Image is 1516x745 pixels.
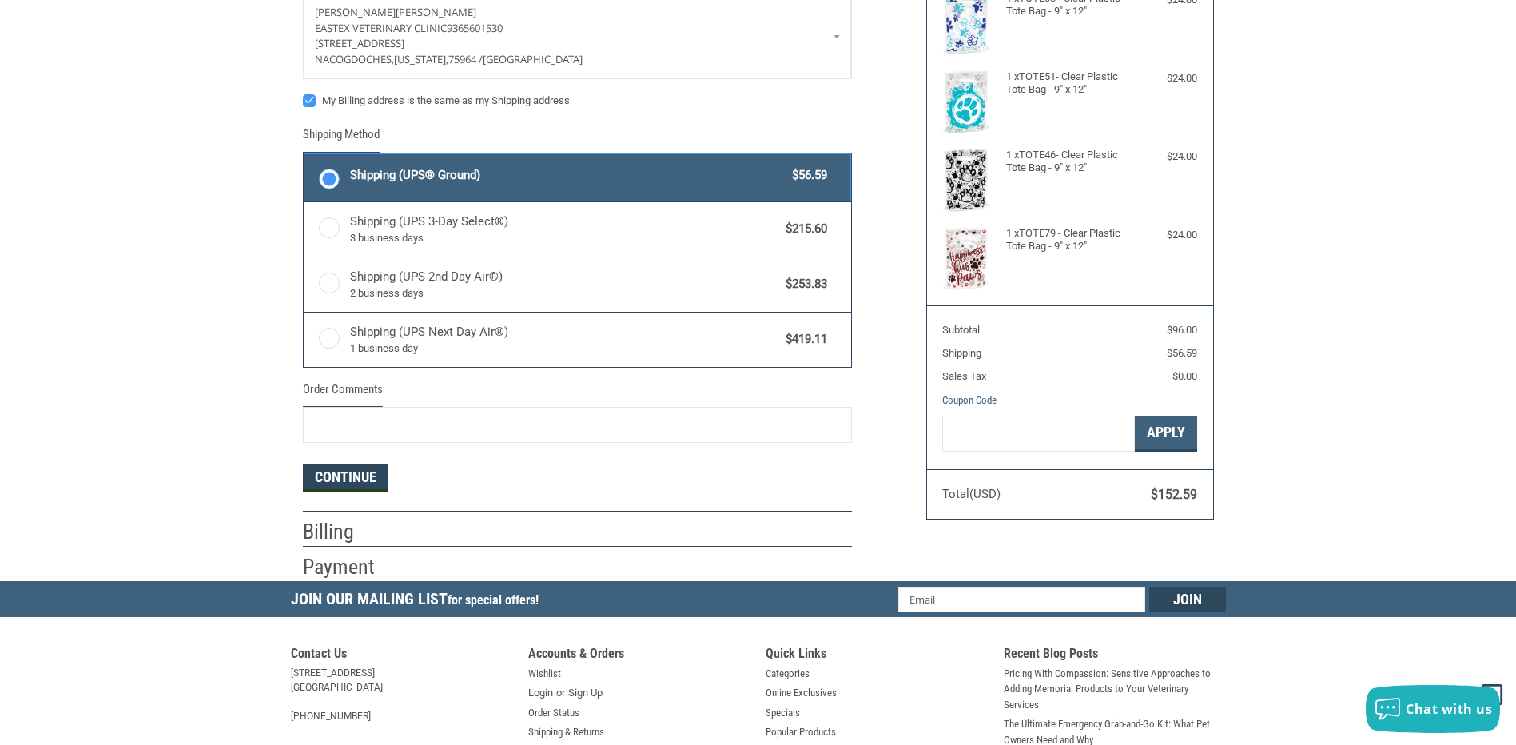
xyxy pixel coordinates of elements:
[1406,700,1492,718] span: Chat with us
[315,36,404,50] span: [STREET_ADDRESS]
[1006,227,1130,253] h4: 1 x TOTE79 - Clear Plastic Tote Bag - 9" x 12"
[448,52,483,66] span: 75964 /
[528,666,561,682] a: Wishlist
[291,581,547,622] h5: Join Our Mailing List
[303,380,383,407] legend: Order Comments
[1006,70,1130,97] h4: 1 x TOTE51- Clear Plastic Tote Bag - 9" x 12"
[394,52,448,66] span: [US_STATE],
[1167,347,1197,359] span: $56.59
[547,685,575,701] span: or
[942,347,981,359] span: Shipping
[568,685,603,701] a: Sign Up
[1151,487,1197,502] span: $152.59
[1167,324,1197,336] span: $96.00
[447,21,503,35] span: 9365601530
[315,21,447,35] span: EASTEX VETERINARY CLINIC
[766,646,988,666] h5: Quick Links
[1133,70,1197,86] div: $24.00
[1004,646,1226,666] h5: Recent Blog Posts
[350,213,778,246] span: Shipping (UPS 3-Day Select®)
[396,5,476,19] span: [PERSON_NAME]
[291,666,513,723] address: [STREET_ADDRESS] [GEOGRAPHIC_DATA] [PHONE_NUMBER]
[942,370,986,382] span: Sales Tax
[350,341,778,357] span: 1 business day
[766,724,836,740] a: Popular Products
[942,416,1135,452] input: Gift Certificate or Coupon Code
[303,554,396,580] h2: Payment
[1004,666,1226,713] a: Pricing With Compassion: Sensitive Approaches to Adding Memorial Products to Your Veterinary Serv...
[1172,370,1197,382] span: $0.00
[303,519,396,545] h2: Billing
[778,220,828,238] span: $215.60
[785,166,828,185] span: $56.59
[942,324,980,336] span: Subtotal
[1133,227,1197,243] div: $24.00
[1133,149,1197,165] div: $24.00
[483,52,583,66] span: [GEOGRAPHIC_DATA]
[1135,416,1197,452] button: Apply
[528,705,579,721] a: Order Status
[303,94,852,107] label: My Billing address is the same as my Shipping address
[942,487,1001,501] span: Total (USD)
[528,685,553,701] a: Login
[766,685,837,701] a: Online Exclusives
[315,5,396,19] span: [PERSON_NAME]
[303,125,380,152] legend: Shipping Method
[766,666,810,682] a: Categories
[448,592,539,608] span: for special offers!
[1149,587,1226,612] input: Join
[350,166,785,185] span: Shipping (UPS® Ground)
[898,587,1145,612] input: Email
[291,646,513,666] h5: Contact Us
[942,394,997,406] a: Coupon Code
[778,275,828,293] span: $253.83
[315,52,394,66] span: NACOGDOCHES,
[528,646,750,666] h5: Accounts & Orders
[778,330,828,349] span: $419.11
[350,285,778,301] span: 2 business days
[350,323,778,357] span: Shipping (UPS Next Day Air®)
[766,705,800,721] a: Specials
[1366,685,1500,733] button: Chat with us
[528,724,604,740] a: Shipping & Returns
[350,268,778,301] span: Shipping (UPS 2nd Day Air®)
[303,464,388,492] button: Continue
[1006,149,1130,175] h4: 1 x TOTE46- Clear Plastic Tote Bag - 9" x 12"
[350,230,778,246] span: 3 business days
